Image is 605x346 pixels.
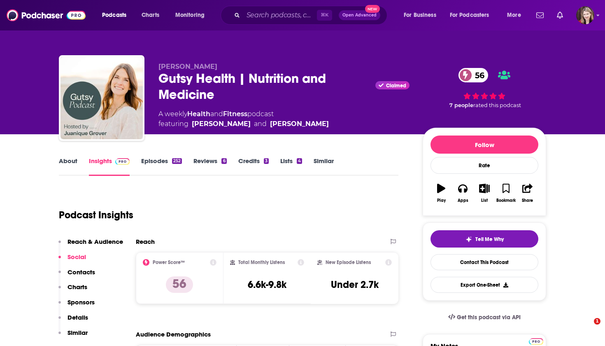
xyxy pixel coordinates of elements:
[501,9,531,22] button: open menu
[280,157,302,176] a: Lists4
[577,318,597,338] iframe: Intercom live chat
[223,110,247,118] a: Fitness
[481,198,488,203] div: List
[430,157,538,174] div: Rate
[67,253,86,261] p: Social
[58,238,123,253] button: Reach & Audience
[452,178,473,208] button: Apps
[444,9,501,22] button: open menu
[430,136,538,154] button: Follow
[166,276,193,293] p: 56
[89,157,130,176] a: InsightsPodchaser Pro
[326,259,371,265] h2: New Episode Listens
[158,109,329,129] div: A weekly podcast
[221,158,226,164] div: 6
[67,313,88,321] p: Details
[158,63,217,70] span: [PERSON_NAME]
[7,7,86,23] img: Podchaser - Follow, Share and Rate Podcasts
[522,198,533,203] div: Share
[450,9,489,21] span: For Podcasters
[175,9,205,21] span: Monitoring
[136,9,164,22] a: Charts
[193,157,226,176] a: Reviews6
[465,236,472,243] img: tell me why sparkle
[172,158,182,164] div: 252
[243,9,317,22] input: Search podcasts, credits, & more...
[317,10,332,21] span: ⌘ K
[58,313,88,329] button: Details
[58,329,88,344] button: Similar
[102,9,126,21] span: Podcasts
[529,337,543,345] a: Pro website
[67,268,95,276] p: Contacts
[264,158,269,164] div: 3
[187,110,210,118] a: Health
[437,198,446,203] div: Play
[474,178,495,208] button: List
[423,63,546,114] div: 56 7 peoplerated this podcast
[270,119,329,129] a: Juanique Roney
[495,178,517,208] button: Bookmark
[458,68,489,82] a: 56
[238,157,269,176] a: Credits3
[136,330,211,338] h2: Audience Demographics
[398,9,447,22] button: open menu
[297,158,302,164] div: 4
[248,278,286,291] h3: 6.6k-9.8k
[430,178,452,208] button: Play
[442,307,527,327] a: Get this podcast via API
[170,9,215,22] button: open menu
[60,57,143,139] img: Gutsy Health | Nutrition and Medicine
[430,277,538,293] button: Export One-Sheet
[58,298,95,313] button: Sponsors
[115,158,130,165] img: Podchaser Pro
[554,8,566,22] a: Show notifications dropdown
[342,13,377,17] span: Open Advanced
[331,278,379,291] h3: Under 2.7k
[141,157,182,176] a: Episodes252
[496,198,516,203] div: Bookmark
[153,259,185,265] h2: Power Score™
[339,10,380,20] button: Open AdvancedNew
[59,157,77,176] a: About
[58,268,95,283] button: Contacts
[254,119,267,129] span: and
[58,283,87,298] button: Charts
[210,110,223,118] span: and
[576,6,594,24] button: Show profile menu
[529,338,543,345] img: Podchaser Pro
[386,84,406,88] span: Claimed
[228,6,395,25] div: Search podcasts, credits, & more...
[430,230,538,248] button: tell me why sparkleTell Me Why
[67,238,123,245] p: Reach & Audience
[136,238,155,245] h2: Reach
[59,209,133,221] h1: Podcast Insights
[467,68,489,82] span: 56
[457,314,521,321] span: Get this podcast via API
[67,329,88,337] p: Similar
[158,119,329,129] span: featuring
[58,253,86,268] button: Social
[404,9,436,21] span: For Business
[96,9,137,22] button: open menu
[449,102,473,108] span: 7 people
[533,8,547,22] a: Show notifications dropdown
[67,283,87,291] p: Charts
[475,236,504,243] span: Tell Me Why
[517,178,538,208] button: Share
[576,6,594,24] span: Logged in as galaxygirl
[594,318,600,325] span: 1
[430,254,538,270] a: Contact This Podcast
[576,6,594,24] img: User Profile
[142,9,159,21] span: Charts
[238,259,285,265] h2: Total Monthly Listens
[67,298,95,306] p: Sponsors
[473,102,521,108] span: rated this podcast
[507,9,521,21] span: More
[192,119,251,129] a: Tristin Roney
[365,5,380,13] span: New
[458,198,468,203] div: Apps
[314,157,334,176] a: Similar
